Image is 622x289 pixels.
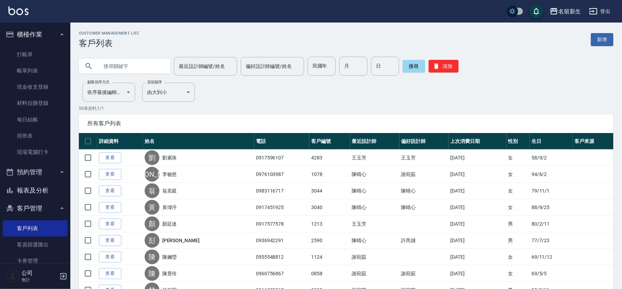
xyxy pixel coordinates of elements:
a: 每日結帳 [3,112,68,128]
button: 報表及分析 [3,181,68,200]
a: [PERSON_NAME] [162,237,200,244]
a: 查看 [99,202,121,213]
td: 許芮嫤 [400,232,449,249]
td: 0976103987 [254,166,309,183]
td: 陳晴心 [400,183,449,199]
label: 呈現順序 [147,80,162,85]
td: 謝宛茹 [350,265,400,282]
div: 由大到小 [142,83,195,102]
td: 1078 [309,166,350,183]
td: 0858 [309,265,350,282]
button: 名留新生 [547,4,584,19]
td: [DATE] [448,216,506,232]
td: [DATE] [448,249,506,265]
td: [DATE] [448,265,506,282]
td: [DATE] [448,150,506,166]
td: 女 [507,166,530,183]
button: 登出 [586,5,614,18]
td: 80/2/11 [530,216,573,232]
td: [DATE] [448,183,506,199]
td: 0917451925 [254,199,309,216]
a: 黃瑋渟 [162,204,177,211]
td: 陳晴心 [350,232,400,249]
td: 男 [507,232,530,249]
td: 陳晴心 [400,199,449,216]
td: 0917577578 [254,216,309,232]
td: 3044 [309,183,350,199]
td: 77/7/23 [530,232,573,249]
div: 名留新生 [558,7,581,16]
td: 女 [507,150,530,166]
th: 最近設計師 [350,133,400,150]
a: 李敏慈 [162,171,177,178]
td: 0955548812 [254,249,309,265]
button: 櫃檯作業 [3,25,68,44]
button: 搜尋 [403,60,425,73]
a: 查看 [99,169,121,180]
th: 客戶來源 [573,133,614,150]
a: 帳單列表 [3,63,68,79]
td: [DATE] [448,232,506,249]
a: 現場電腦打卡 [3,144,68,160]
button: save [529,4,544,18]
td: 謝宛茹 [350,249,400,265]
th: 詳細資料 [97,133,143,150]
td: 3040 [309,199,350,216]
td: 女 [507,199,530,216]
th: 偏好設計師 [400,133,449,150]
h2: Customer Management List [79,31,140,36]
a: 查看 [99,268,121,279]
th: 性別 [507,133,530,150]
td: 女 [507,183,530,199]
a: 材料自購登錄 [3,95,68,111]
td: 陳晴心 [350,183,400,199]
td: 88/9/25 [530,199,573,216]
div: 劉 [145,150,159,165]
a: 陳昱伶 [162,270,177,277]
p: 50 筆資料, 1 / 1 [79,105,614,112]
td: 94/6/2 [530,166,573,183]
td: 王玉芳 [400,150,449,166]
td: 69/11/12 [530,249,573,265]
a: 陳姵瑩 [162,253,177,260]
div: 陳 [145,266,159,281]
th: 電話 [254,133,309,150]
div: 陳 [145,250,159,264]
td: 69/5/5 [530,265,573,282]
label: 顧客排序方式 [87,80,109,85]
td: 1124 [309,249,350,265]
td: 男 [507,216,530,232]
td: 王玉芳 [350,150,400,166]
th: 客戶編號 [309,133,350,150]
td: 女 [507,265,530,282]
a: 劉素珠 [162,154,177,161]
div: 黃 [145,200,159,215]
td: 女 [507,249,530,265]
a: 卡券管理 [3,253,68,269]
a: 排班表 [3,128,68,144]
td: 4283 [309,150,350,166]
a: 顏廷達 [162,220,177,227]
a: 查看 [99,219,121,230]
a: 客戶列表 [3,220,68,237]
a: 現金收支登錄 [3,79,68,95]
a: 打帳單 [3,46,68,63]
div: 翁 [145,183,159,198]
h5: 公司 [21,270,57,277]
button: 客戶管理 [3,199,68,218]
td: 2590 [309,232,350,249]
td: 0983116717 [254,183,309,199]
td: 79/11/1 [530,183,573,199]
span: 所有客戶列表 [87,120,605,127]
td: 謝宛茹 [400,265,449,282]
div: 依序最後編輯時間 [82,83,135,102]
td: 陳晴心 [350,199,400,216]
img: Logo [8,6,29,15]
img: Person [6,269,20,283]
div: 顏 [145,216,159,231]
button: 預約管理 [3,163,68,181]
input: 搜尋關鍵字 [99,57,165,76]
td: [DATE] [448,199,506,216]
a: 客資篩選匯出 [3,237,68,253]
a: 查看 [99,235,121,246]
